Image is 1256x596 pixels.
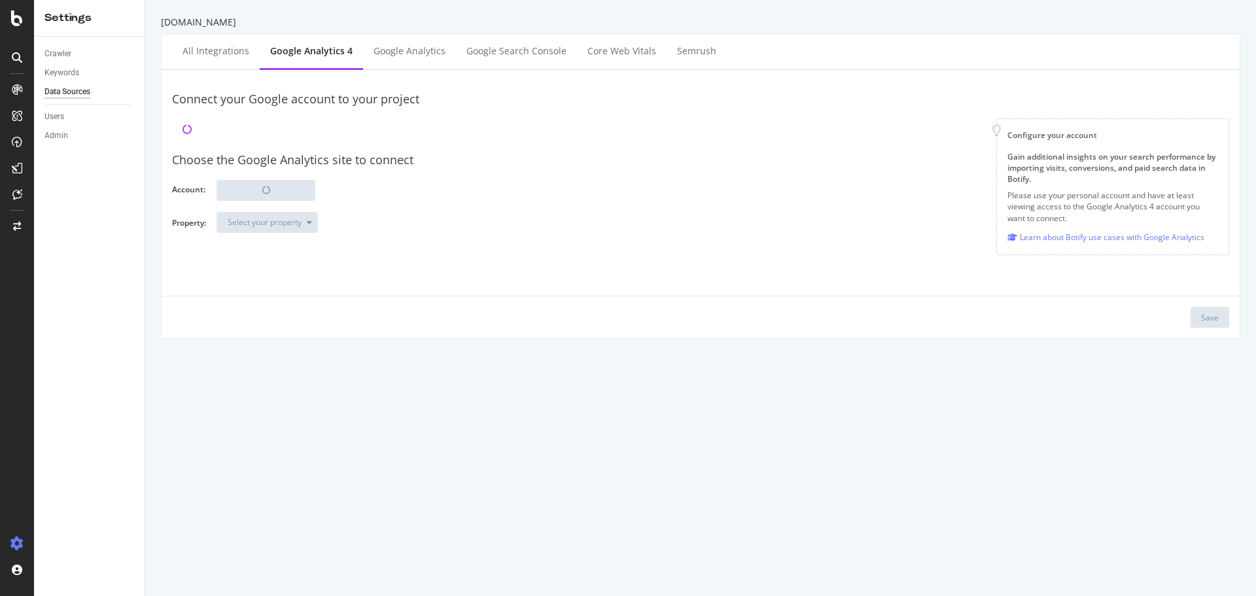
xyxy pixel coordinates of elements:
a: Learn about Botify use cases with Google Analytics [1007,230,1204,244]
div: Settings [44,10,134,26]
div: Keywords [44,66,79,80]
a: Crawler [44,47,135,61]
div: Semrush [677,44,716,58]
div: Select your property [228,219,302,226]
button: loading [217,180,315,201]
button: Save [1191,307,1229,328]
div: Core Web Vitals [587,44,656,58]
div: Admin [44,129,68,143]
div: Choose the Google Analytics site to connect [172,152,1229,169]
div: Crawler [44,47,71,61]
div: All integrations [183,44,249,58]
div: Gain additional insights on your search performance by importing visits, conversions, and paid se... [1007,151,1218,184]
div: [DOMAIN_NAME] [161,16,1240,29]
div: Connect your Google account to your project [172,91,1229,108]
div: Google Search Console [466,44,567,58]
a: Data Sources [44,85,135,99]
div: Data Sources [44,85,90,99]
div: Google Analytics [374,44,445,58]
div: Configure your account [1007,130,1218,141]
label: Property: [172,217,206,240]
a: Users [44,110,135,124]
div: Save [1201,312,1219,323]
label: Account: [172,184,206,198]
p: Please use your personal account and have at least viewing access to the Google Analytics 4 accou... [1007,190,1218,223]
button: Select your property [217,212,318,233]
a: Admin [44,129,135,143]
div: loading [217,181,315,200]
div: Users [44,110,64,124]
div: Google Analytics 4 [270,44,353,58]
div: loading [183,125,192,134]
a: Keywords [44,66,135,80]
